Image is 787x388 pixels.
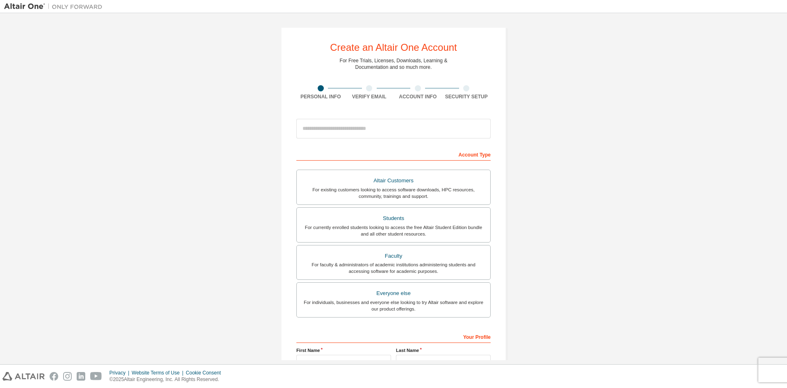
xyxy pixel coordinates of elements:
[296,330,491,343] div: Your Profile
[296,347,391,354] label: First Name
[296,93,345,100] div: Personal Info
[302,175,485,186] div: Altair Customers
[296,147,491,161] div: Account Type
[302,224,485,237] div: For currently enrolled students looking to access the free Altair Student Edition bundle and all ...
[186,370,225,376] div: Cookie Consent
[4,2,107,11] img: Altair One
[50,372,58,381] img: facebook.svg
[396,347,491,354] label: Last Name
[63,372,72,381] img: instagram.svg
[302,250,485,262] div: Faculty
[340,57,448,70] div: For Free Trials, Licenses, Downloads, Learning & Documentation and so much more.
[77,372,85,381] img: linkedin.svg
[393,93,442,100] div: Account Info
[302,186,485,200] div: For existing customers looking to access software downloads, HPC resources, community, trainings ...
[302,261,485,275] div: For faculty & administrators of academic institutions administering students and accessing softwa...
[132,370,186,376] div: Website Terms of Use
[302,213,485,224] div: Students
[109,376,226,383] p: © 2025 Altair Engineering, Inc. All Rights Reserved.
[442,93,491,100] div: Security Setup
[109,370,132,376] div: Privacy
[90,372,102,381] img: youtube.svg
[302,288,485,299] div: Everyone else
[302,299,485,312] div: For individuals, businesses and everyone else looking to try Altair software and explore our prod...
[330,43,457,52] div: Create an Altair One Account
[2,372,45,381] img: altair_logo.svg
[345,93,394,100] div: Verify Email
